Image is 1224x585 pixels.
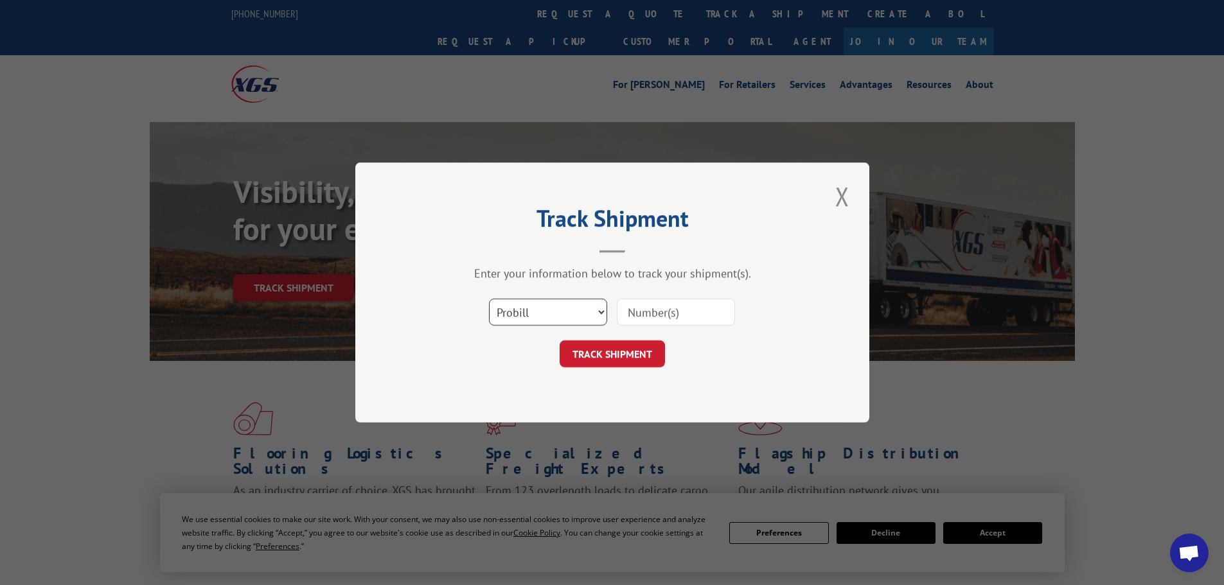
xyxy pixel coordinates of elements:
[420,266,805,281] div: Enter your information below to track your shipment(s).
[617,299,735,326] input: Number(s)
[560,340,665,367] button: TRACK SHIPMENT
[420,209,805,234] h2: Track Shipment
[831,179,853,214] button: Close modal
[1170,534,1209,572] a: Open chat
